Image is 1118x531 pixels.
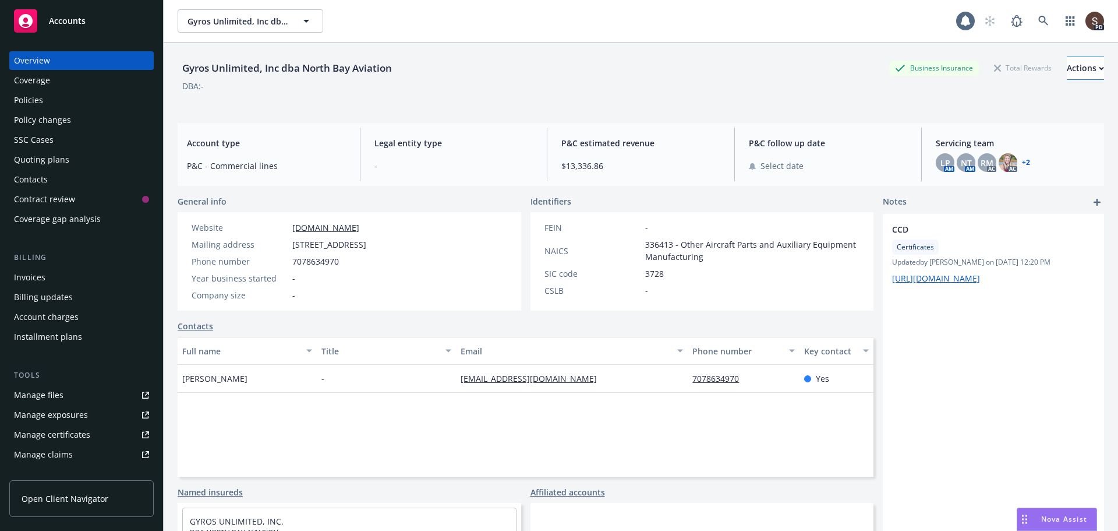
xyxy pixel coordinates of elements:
[892,223,1064,235] span: CCD
[988,61,1057,75] div: Total Rewards
[9,51,154,70] a: Overview
[14,425,90,444] div: Manage certificates
[889,61,979,75] div: Business Insurance
[461,373,606,384] a: [EMAIL_ADDRESS][DOMAIN_NAME]
[292,272,295,284] span: -
[9,328,154,346] a: Installment plans
[1017,508,1097,531] button: Nova Assist
[1067,57,1104,80] button: Actions
[14,111,71,129] div: Policy changes
[14,386,63,405] div: Manage files
[178,61,397,76] div: Gyros Unlimited, Inc dba North Bay Aviation
[178,195,227,208] span: General info
[9,370,154,381] div: Tools
[1005,9,1028,33] a: Report a Bug
[14,328,82,346] div: Installment plans
[178,337,317,365] button: Full name
[9,406,154,424] a: Manage exposures
[9,425,154,444] a: Manage certificates
[14,268,45,287] div: Invoices
[692,345,781,357] div: Phone number
[178,9,323,33] button: Gyros Unlimited, Inc dba North Bay Aviation
[9,445,154,464] a: Manage claims
[804,345,856,357] div: Key contact
[9,386,154,405] a: Manage files
[374,160,533,172] span: -
[292,238,366,251] span: [STREET_ADDRESS]
[192,255,288,268] div: Phone number
[760,160,804,172] span: Select date
[645,221,648,234] span: -
[9,190,154,209] a: Contract review
[544,268,641,280] div: SIC code
[1041,514,1087,524] span: Nova Assist
[897,242,934,252] span: Certificates
[192,221,288,234] div: Website
[1022,159,1030,166] a: +2
[182,80,204,92] div: DBA: -
[49,16,86,26] span: Accounts
[530,486,605,498] a: Affiliated accounts
[9,111,154,129] a: Policy changes
[192,238,288,251] div: Mailing address
[645,238,860,263] span: 336413 - Other Aircraft Parts and Auxiliary Equipment Manufacturing
[14,131,54,149] div: SSC Cases
[187,137,346,149] span: Account type
[14,51,50,70] div: Overview
[9,252,154,263] div: Billing
[561,160,720,172] span: $13,336.86
[14,170,48,189] div: Contacts
[456,337,688,365] button: Email
[14,71,50,90] div: Coverage
[14,445,73,464] div: Manage claims
[461,345,670,357] div: Email
[292,289,295,301] span: -
[561,137,720,149] span: P&C estimated revenue
[14,406,88,424] div: Manage exposures
[544,245,641,257] div: NAICS
[1090,195,1104,209] a: add
[182,345,299,357] div: Full name
[292,255,339,268] span: 7078634970
[1032,9,1055,33] a: Search
[961,157,972,169] span: NT
[292,222,359,233] a: [DOMAIN_NAME]
[9,288,154,307] a: Billing updates
[14,465,69,484] div: Manage BORs
[14,288,73,307] div: Billing updates
[530,195,571,208] span: Identifiers
[892,273,980,284] a: [URL][DOMAIN_NAME]
[178,486,243,498] a: Named insureds
[321,345,438,357] div: Title
[1059,9,1082,33] a: Switch app
[1017,508,1032,530] div: Drag to move
[892,257,1095,268] span: Updated by [PERSON_NAME] on [DATE] 12:20 PM
[22,493,108,505] span: Open Client Navigator
[190,516,284,527] a: GYROS UNLIMITED, INC.
[9,268,154,287] a: Invoices
[940,157,950,169] span: LP
[14,210,101,228] div: Coverage gap analysis
[9,5,154,37] a: Accounts
[317,337,456,365] button: Title
[14,308,79,326] div: Account charges
[688,337,799,365] button: Phone number
[544,284,641,297] div: CSLB
[14,91,43,110] div: Policies
[187,15,288,27] span: Gyros Unlimited, Inc dba North Bay Aviation
[9,131,154,149] a: SSC Cases
[1067,57,1104,79] div: Actions
[883,195,907,209] span: Notes
[799,337,873,365] button: Key contact
[1085,12,1104,30] img: photo
[692,373,748,384] a: 7078634970
[9,150,154,169] a: Quoting plans
[981,157,993,169] span: RM
[14,190,75,209] div: Contract review
[749,137,908,149] span: P&C follow up date
[9,308,154,326] a: Account charges
[978,9,1002,33] a: Start snowing
[9,71,154,90] a: Coverage
[178,320,213,332] a: Contacts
